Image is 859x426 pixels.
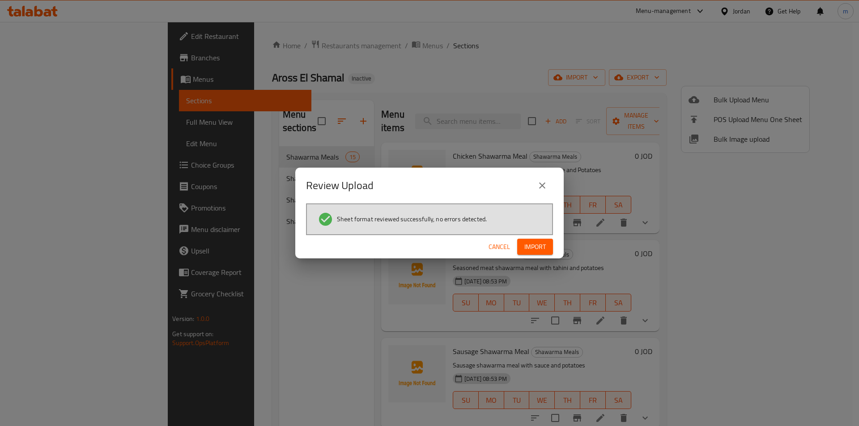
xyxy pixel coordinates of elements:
[489,241,510,253] span: Cancel
[306,178,374,193] h2: Review Upload
[532,175,553,196] button: close
[524,241,546,253] span: Import
[517,239,553,255] button: Import
[485,239,514,255] button: Cancel
[337,215,487,224] span: Sheet format reviewed successfully, no errors detected.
